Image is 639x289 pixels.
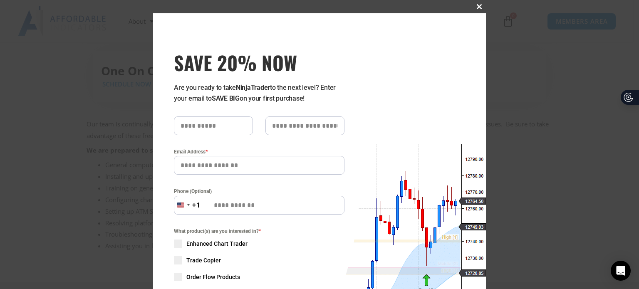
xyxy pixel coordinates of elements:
[174,240,344,248] label: Enhanced Chart Trader
[186,240,248,248] span: Enhanced Chart Trader
[174,51,344,74] h3: SAVE 20% NOW
[611,261,631,281] div: Open Intercom Messenger
[174,148,344,156] label: Email Address
[186,273,240,281] span: Order Flow Products
[186,256,221,264] span: Trade Copier
[236,84,270,91] strong: NinjaTrader
[212,94,240,102] strong: SAVE BIG
[174,196,201,215] button: Selected country
[174,256,344,264] label: Trade Copier
[174,187,344,195] label: Phone (Optional)
[174,82,344,104] p: Are you ready to take to the next level? Enter your email to on your first purchase!
[192,200,201,211] div: +1
[174,273,344,281] label: Order Flow Products
[174,227,344,235] span: What product(s) are you interested in?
